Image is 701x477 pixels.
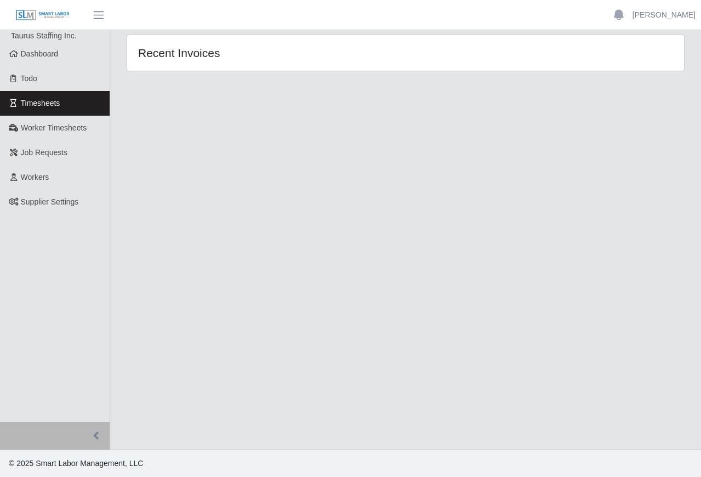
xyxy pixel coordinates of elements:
h4: Recent Invoices [138,46,351,60]
span: Timesheets [21,99,60,107]
span: Todo [21,74,37,83]
span: Job Requests [21,148,68,157]
img: SLM Logo [15,9,70,21]
span: © 2025 Smart Labor Management, LLC [9,459,143,468]
span: Supplier Settings [21,197,79,206]
span: Taurus Staffing Inc. [11,31,77,40]
span: Workers [21,173,49,181]
a: [PERSON_NAME] [632,9,696,21]
span: Worker Timesheets [21,123,87,132]
span: Dashboard [21,49,59,58]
